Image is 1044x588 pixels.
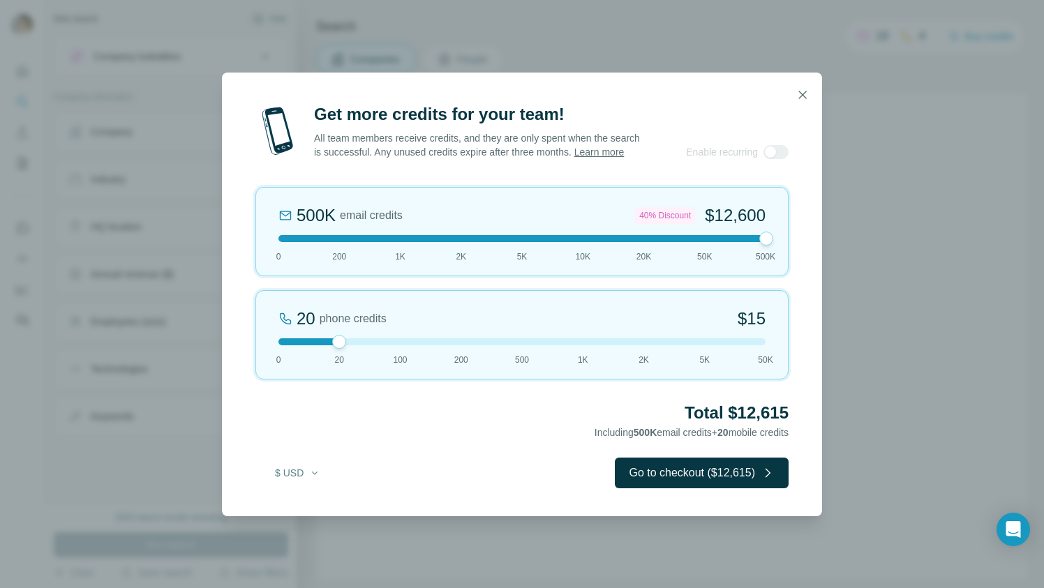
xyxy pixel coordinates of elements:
span: 50K [758,354,773,366]
span: 20K [636,250,651,263]
span: 2K [639,354,649,366]
span: 10K [576,250,590,263]
button: Go to checkout ($12,615) [615,458,789,488]
div: 20 [297,308,315,330]
span: $15 [738,308,766,330]
span: 5K [517,250,528,263]
span: phone credits [320,310,387,327]
span: 200 [454,354,468,366]
span: 1K [395,250,405,263]
span: 500K [634,427,657,438]
img: mobile-phone [255,103,300,159]
span: Enable recurring [686,145,758,159]
span: Including email credits + mobile credits [595,427,789,438]
span: 100 [393,354,407,366]
span: 50K [697,250,712,263]
span: 200 [332,250,346,263]
span: 500K [756,250,775,263]
button: $ USD [265,460,330,485]
span: $12,600 [705,204,766,227]
span: 5K [699,354,710,366]
div: 40% Discount [635,207,695,224]
span: 2K [456,250,466,263]
p: All team members receive credits, and they are only spent when the search is successful. Any unus... [314,131,641,159]
span: 20 [335,354,344,366]
span: 1K [578,354,588,366]
h2: Total $12,615 [255,402,789,424]
a: Learn more [574,146,625,158]
span: email credits [340,207,403,224]
div: Open Intercom Messenger [997,513,1030,546]
span: 20 [717,427,729,438]
div: 500K [297,204,336,227]
span: 0 [276,250,281,263]
span: 500 [515,354,529,366]
span: 0 [276,354,281,366]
